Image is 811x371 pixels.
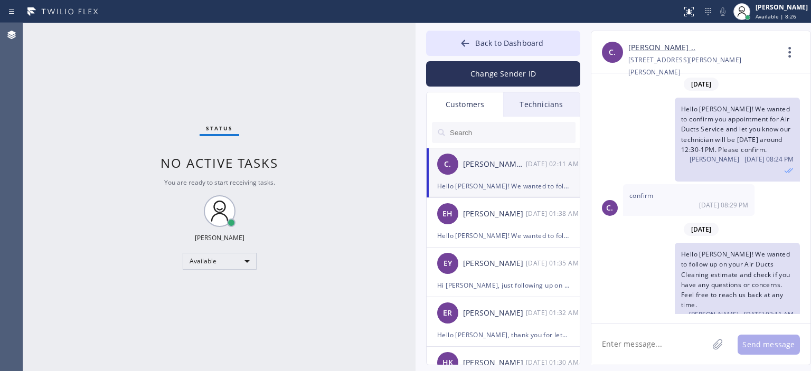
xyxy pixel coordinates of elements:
[183,253,257,270] div: Available
[503,92,580,117] div: Technicians
[756,13,796,20] span: Available | 8:26
[437,279,569,291] div: Hi [PERSON_NAME], just following up on your air ducts cleaning estimate. Don’t forget you still h...
[526,158,581,170] div: 09/26/2025 9:11 AM
[463,357,526,369] div: [PERSON_NAME]
[426,61,580,87] button: Change Sender ID
[463,208,526,220] div: [PERSON_NAME]
[426,31,580,56] button: Back to Dashboard
[684,78,719,91] span: [DATE]
[161,154,278,172] span: No active tasks
[606,202,613,214] span: C.
[437,180,569,192] div: Hello [PERSON_NAME]! We wanted to follow up on your Air Ducts Cleaning estimate and check if you ...
[195,233,244,242] div: [PERSON_NAME]
[629,191,654,200] span: confirm
[427,92,503,117] div: Customers
[526,257,581,269] div: 09/26/2025 9:35 AM
[463,258,526,270] div: [PERSON_NAME]
[623,184,755,216] div: 09/25/2025 9:29 AM
[164,178,275,187] span: You are ready to start receiving tasks.
[715,4,730,19] button: Mute
[690,155,739,164] span: [PERSON_NAME]
[756,3,808,12] div: [PERSON_NAME]
[443,307,452,319] span: ER
[681,104,791,154] span: Hello [PERSON_NAME]! We wanted to confirm you appointment for Air Ducts Service and let you know ...
[628,54,777,78] div: [STREET_ADDRESS][PERSON_NAME][PERSON_NAME]
[475,38,543,48] span: Back to Dashboard
[699,201,748,210] span: [DATE] 08:29 PM
[444,258,452,270] span: EY
[526,207,581,220] div: 09/26/2025 9:38 AM
[444,158,451,170] span: C.
[437,329,569,341] div: Hello [PERSON_NAME], thank you for letting us know. Please feel free to reach us back at any time...
[442,208,452,220] span: EH
[675,98,800,182] div: 09/25/2025 9:24 AM
[744,155,794,164] span: [DATE] 08:24 PM
[675,243,800,337] div: 09/26/2025 9:11 AM
[681,250,790,309] span: Hello [PERSON_NAME]! We wanted to follow up on your Air Ducts Cleaning estimate and check if you ...
[738,335,800,355] button: Send message
[463,158,526,170] div: [PERSON_NAME] ..
[628,42,695,54] a: [PERSON_NAME] ..
[609,46,616,59] span: C.
[206,125,233,132] span: Status
[449,122,576,143] input: Search
[463,307,526,319] div: [PERSON_NAME]
[689,310,739,319] span: [PERSON_NAME]
[442,357,453,369] span: HK
[684,223,719,236] span: [DATE]
[437,230,569,242] div: Hello [PERSON_NAME]! We wanted to follow up on Air Ducts Cleaning and let you know you can apply ...
[526,307,581,319] div: 09/26/2025 9:32 AM
[526,356,581,368] div: 09/26/2025 9:30 AM
[744,310,794,319] span: [DATE] 02:11 AM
